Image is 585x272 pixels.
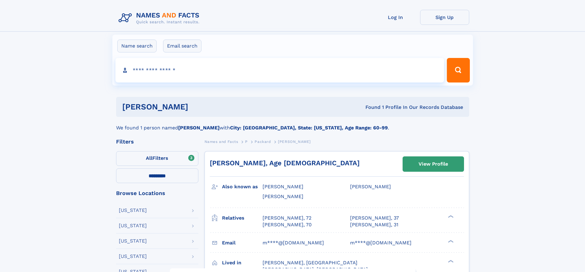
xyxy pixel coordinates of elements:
[119,223,147,228] div: [US_STATE]
[222,213,263,223] h3: Relatives
[277,104,463,111] div: Found 1 Profile In Our Records Database
[222,238,263,248] h3: Email
[278,140,311,144] span: [PERSON_NAME]
[447,58,470,82] button: Search Button
[222,182,263,192] h3: Also known as
[163,40,201,52] label: Email search
[117,40,157,52] label: Name search
[255,140,271,144] span: Packard
[350,221,398,228] a: [PERSON_NAME], 31
[116,190,198,196] div: Browse Locations
[210,159,360,167] a: [PERSON_NAME], Age [DEMOGRAPHIC_DATA]
[263,193,303,199] span: [PERSON_NAME]
[403,157,464,171] a: View Profile
[350,215,399,221] a: [PERSON_NAME], 37
[230,125,388,131] b: City: [GEOGRAPHIC_DATA], State: [US_STATE], Age Range: 60-99
[245,138,248,145] a: P
[447,259,454,263] div: ❯
[115,58,444,82] input: search input
[350,184,391,190] span: [PERSON_NAME]
[245,140,248,144] span: P
[119,208,147,213] div: [US_STATE]
[447,214,454,218] div: ❯
[116,10,205,26] img: Logo Names and Facts
[205,138,238,145] a: Names and Facts
[116,151,198,166] label: Filters
[116,117,469,132] div: We found 1 person named with .
[119,254,147,259] div: [US_STATE]
[420,10,469,25] a: Sign Up
[263,260,357,266] span: [PERSON_NAME], [GEOGRAPHIC_DATA]
[371,10,420,25] a: Log In
[178,125,220,131] b: [PERSON_NAME]
[447,239,454,243] div: ❯
[419,157,448,171] div: View Profile
[255,138,271,145] a: Packard
[122,103,277,111] h1: [PERSON_NAME]
[146,155,152,161] span: All
[263,215,311,221] a: [PERSON_NAME], 72
[116,139,198,144] div: Filters
[263,184,303,190] span: [PERSON_NAME]
[119,239,147,243] div: [US_STATE]
[263,221,312,228] a: [PERSON_NAME], 70
[222,258,263,268] h3: Lived in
